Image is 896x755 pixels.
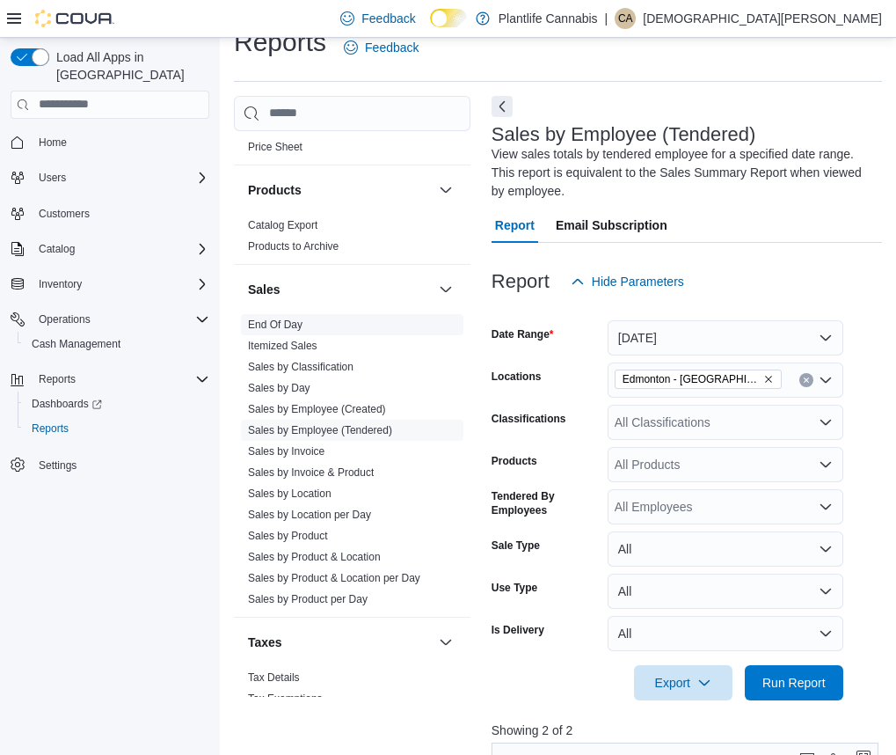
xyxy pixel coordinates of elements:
span: Inventory [32,274,209,295]
span: Catalog [39,242,75,256]
span: Customers [32,202,209,224]
label: Locations [492,370,542,384]
img: Cova [35,10,114,27]
span: CA [618,8,633,29]
span: Sales by Invoice [248,444,324,458]
span: Reports [39,372,76,386]
h3: Sales [248,281,280,298]
a: Dashboards [18,392,216,416]
span: Sales by Employee (Created) [248,402,386,416]
a: Sales by Product [248,530,328,542]
button: [DATE] [608,320,843,356]
span: Sales by Day [248,381,310,395]
button: Operations [4,307,216,332]
a: Sales by Classification [248,361,353,373]
button: Next [492,96,513,117]
button: Products [248,181,432,199]
button: Clear input [799,373,813,387]
a: End Of Day [248,319,302,331]
button: Inventory [4,272,216,297]
button: Catalog [32,238,82,260]
span: Users [32,167,209,188]
button: Remove Edmonton - Harvest Pointe from selection in this group [763,374,774,385]
button: Reports [4,367,216,392]
a: Dashboards [25,393,109,414]
a: Itemized Sales [248,340,317,352]
a: Tax Exemptions [248,693,323,705]
span: Reports [32,421,69,436]
h3: Products [248,181,302,199]
button: Run Report [745,665,843,700]
span: Sales by Location [248,487,331,501]
h1: Reports [234,25,326,60]
label: Classifications [492,412,566,426]
label: Products [492,454,537,468]
span: Home [32,131,209,153]
span: Feedback [365,39,419,56]
label: Sale Type [492,539,540,553]
span: Operations [32,309,209,330]
button: All [608,531,843,567]
span: Dark Mode [430,27,431,28]
span: Edmonton - [GEOGRAPHIC_DATA] [623,370,760,388]
button: Catalog [4,237,216,261]
button: Sales [435,279,456,300]
button: Users [32,167,73,188]
nav: Complex example [11,122,209,524]
button: All [608,616,843,651]
label: Tendered By Employees [492,489,601,517]
span: Cash Management [32,337,120,351]
a: Reports [25,418,76,439]
button: Export [634,665,732,700]
span: Inventory [39,277,82,291]
button: Hide Parameters [564,264,691,299]
div: Sales [234,314,470,617]
button: Products [435,180,456,201]
a: Products to Archive [248,240,339,253]
a: Tax Details [248,671,300,684]
p: Showing 2 of 2 [492,722,882,739]
span: Products to Archive [248,239,339,253]
button: All [608,574,843,609]
div: Pricing [234,136,470,165]
span: Catalog Export [248,218,317,232]
span: Sales by Classification [248,360,353,374]
span: Tax Exemptions [248,692,323,706]
a: Catalog Export [248,219,317,231]
button: Reports [32,369,83,390]
a: Sales by Product & Location [248,551,381,563]
label: Use Type [492,581,537,595]
button: Open list of options [819,500,833,514]
span: Settings [39,458,76,473]
span: Sales by Product [248,529,328,543]
span: Users [39,171,66,185]
span: Sales by Invoice & Product [248,465,374,480]
div: View sales totals by tendered employee for a specified date range. This report is equivalent to t... [492,145,873,201]
a: Sales by Invoice [248,445,324,458]
p: | [605,8,608,29]
span: Run Report [762,674,826,692]
button: Sales [248,281,432,298]
label: Date Range [492,327,554,341]
div: Christiana Amony [615,8,636,29]
button: Cash Management [18,332,216,356]
span: Load All Apps in [GEOGRAPHIC_DATA] [49,48,209,84]
span: Price Sheet [248,140,302,154]
a: Feedback [337,30,426,65]
span: Dashboards [32,397,102,411]
h3: Taxes [248,634,282,651]
span: Reports [32,369,209,390]
span: Export [645,665,722,700]
input: Dark Mode [430,9,467,27]
span: Settings [32,453,209,475]
a: Sales by Invoice & Product [248,466,374,479]
button: Customers [4,201,216,226]
span: End Of Day [248,318,302,332]
button: Users [4,165,216,190]
a: Sales by Day [248,382,310,394]
button: Open list of options [819,373,833,387]
button: Taxes [248,634,432,651]
button: Open list of options [819,458,833,472]
a: Customers [32,203,97,224]
a: Sales by Location per Day [248,509,371,521]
